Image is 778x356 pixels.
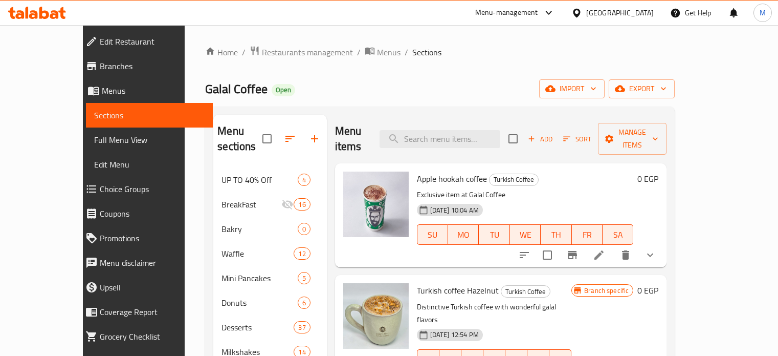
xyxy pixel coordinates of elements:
button: SU [417,224,448,245]
span: 4 [298,175,310,185]
span: Select to update [537,244,558,266]
span: Mini Pancakes [221,272,297,284]
span: TH [545,227,567,242]
h6: 0 EGP [637,172,658,186]
p: Exclusive item at Galal Coffee [417,189,634,201]
button: TH [541,224,571,245]
span: Branch specific [580,286,633,296]
button: Manage items [598,123,666,155]
a: Menus [365,46,401,59]
button: WE [510,224,541,245]
img: Apple hookah coffee [343,172,409,237]
span: Restaurants management [262,46,353,58]
span: Grocery Checklist [100,330,205,343]
div: Open [272,84,295,96]
span: Sort items [557,131,598,147]
span: Sort [563,133,591,145]
span: Choice Groups [100,183,205,195]
span: Manage items [606,126,658,152]
span: Select all sections [256,128,278,150]
button: Sort [561,131,594,147]
span: export [617,82,666,95]
h2: Menu items [335,123,368,154]
a: Menus [77,78,213,103]
button: Branch-specific-item [560,243,585,267]
div: items [298,297,310,309]
nav: breadcrumb [205,46,675,59]
div: Mini Pancakes5 [213,266,327,290]
span: Bakry [221,223,297,235]
span: Menus [102,85,205,97]
span: 16 [294,200,309,210]
svg: Show Choices [644,249,656,261]
span: Upsell [100,281,205,294]
div: [GEOGRAPHIC_DATA] [586,7,654,18]
span: import [547,82,596,95]
a: Full Menu View [86,128,213,152]
span: Turkish Coffee [501,286,550,298]
span: SU [421,227,444,242]
a: Menu disclaimer [77,250,213,275]
span: Edit Restaurant [100,35,205,48]
span: Sort sections [278,127,302,151]
svg: Inactive section [281,198,294,211]
span: BreakFast [221,198,281,211]
span: TU [483,227,505,242]
span: Menus [377,46,401,58]
li: / [357,46,361,58]
button: Add section [302,127,327,151]
span: 5 [298,274,310,283]
p: Distinctive Turkish coffee with wonderful galal flavors [417,301,571,326]
a: Coupons [77,201,213,226]
span: Turkish Coffee [490,174,538,185]
a: Restaurants management [250,46,353,59]
span: WE [514,227,537,242]
span: Apple hookah coffee [417,171,487,186]
span: M [760,7,766,18]
a: Sections [86,103,213,128]
span: Branches [100,60,205,72]
span: 37 [294,323,309,332]
a: Upsell [77,275,213,300]
div: Turkish Coffee [489,174,539,186]
a: Promotions [77,226,213,250]
button: FR [572,224,603,245]
div: items [294,247,310,260]
div: BreakFast16 [213,192,327,217]
button: sort-choices [512,243,537,267]
a: Edit Menu [86,152,213,177]
span: Desserts [221,321,294,333]
h2: Menu sections [217,123,262,154]
a: Home [205,46,238,58]
span: Galal Coffee [205,77,268,100]
div: items [294,198,310,211]
a: Edit menu item [593,249,605,261]
span: Sections [412,46,441,58]
a: Coverage Report [77,300,213,324]
div: Waffle12 [213,241,327,266]
span: Add [526,133,554,145]
input: search [380,130,500,148]
li: / [405,46,408,58]
span: MO [452,227,475,242]
button: SA [603,224,633,245]
span: [DATE] 10:04 AM [426,205,483,215]
a: Grocery Checklist [77,324,213,349]
span: SA [607,227,629,242]
span: Open [272,86,295,94]
div: Desserts37 [213,315,327,340]
div: Bakry0 [213,217,327,241]
span: Edit Menu [94,158,205,171]
button: import [539,79,605,98]
span: 0 [298,224,310,234]
button: delete [613,243,638,267]
span: Donuts [221,297,297,309]
div: items [298,272,310,284]
a: Branches [77,54,213,78]
span: Add item [524,131,557,147]
span: Waffle [221,247,294,260]
span: Select section [502,128,524,150]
